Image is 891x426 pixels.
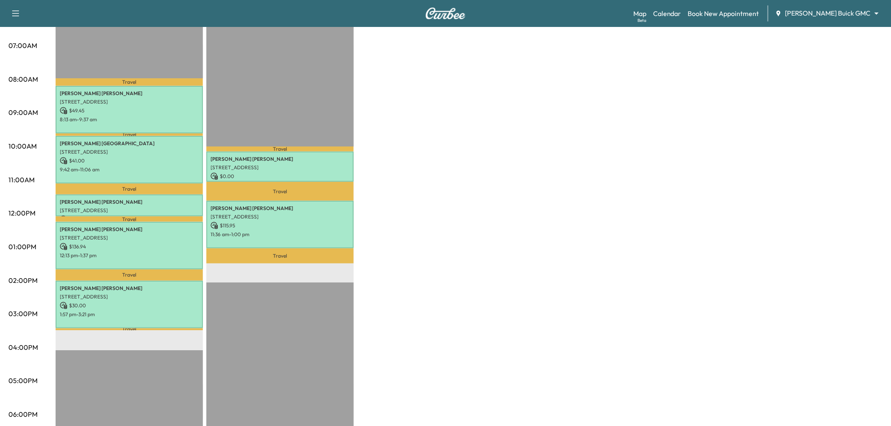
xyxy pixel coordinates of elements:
[60,226,199,233] p: [PERSON_NAME] [PERSON_NAME]
[60,140,199,147] p: [PERSON_NAME] [GEOGRAPHIC_DATA]
[653,8,681,19] a: Calendar
[211,164,349,171] p: [STREET_ADDRESS]
[211,213,349,220] p: [STREET_ADDRESS]
[688,8,759,19] a: Book New Appointment
[60,90,199,97] p: [PERSON_NAME] [PERSON_NAME]
[211,231,349,238] p: 11:36 am - 1:00 pm
[60,207,199,214] p: [STREET_ADDRESS]
[8,409,37,419] p: 06:00PM
[56,133,203,136] p: Travel
[56,184,203,194] p: Travel
[60,149,199,155] p: [STREET_ADDRESS]
[211,205,349,212] p: [PERSON_NAME] [PERSON_NAME]
[8,342,38,352] p: 04:00PM
[60,293,199,300] p: [STREET_ADDRESS]
[60,234,199,241] p: [STREET_ADDRESS]
[8,309,37,319] p: 03:00PM
[211,222,349,229] p: $ 115.95
[60,252,199,259] p: 12:13 pm - 1:37 pm
[60,99,199,105] p: [STREET_ADDRESS]
[60,166,199,173] p: 9:42 am - 11:06 am
[206,248,354,264] p: Travel
[633,8,646,19] a: MapBeta
[60,243,199,250] p: $ 136.94
[60,285,199,292] p: [PERSON_NAME] [PERSON_NAME]
[56,328,203,330] p: Travel
[60,302,199,309] p: $ 30.00
[60,216,199,223] p: $ 30.00
[8,141,37,151] p: 10:00AM
[211,173,349,180] p: $ 0.00
[8,74,38,84] p: 08:00AM
[425,8,466,19] img: Curbee Logo
[56,216,203,221] p: Travel
[206,182,354,200] p: Travel
[8,107,38,117] p: 09:00AM
[60,116,199,123] p: 8:13 am - 9:37 am
[60,311,199,318] p: 1:57 pm - 3:21 pm
[785,8,871,18] span: [PERSON_NAME] Buick GMC
[8,275,37,285] p: 02:00PM
[211,156,349,162] p: [PERSON_NAME] [PERSON_NAME]
[8,40,37,51] p: 07:00AM
[56,269,203,281] p: Travel
[8,175,35,185] p: 11:00AM
[8,208,35,218] p: 12:00PM
[8,242,36,252] p: 01:00PM
[8,375,37,386] p: 05:00PM
[60,157,199,165] p: $ 41.00
[60,107,199,114] p: $ 49.45
[206,146,354,152] p: Travel
[56,78,203,85] p: Travel
[60,199,199,205] p: [PERSON_NAME] [PERSON_NAME]
[638,17,646,24] div: Beta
